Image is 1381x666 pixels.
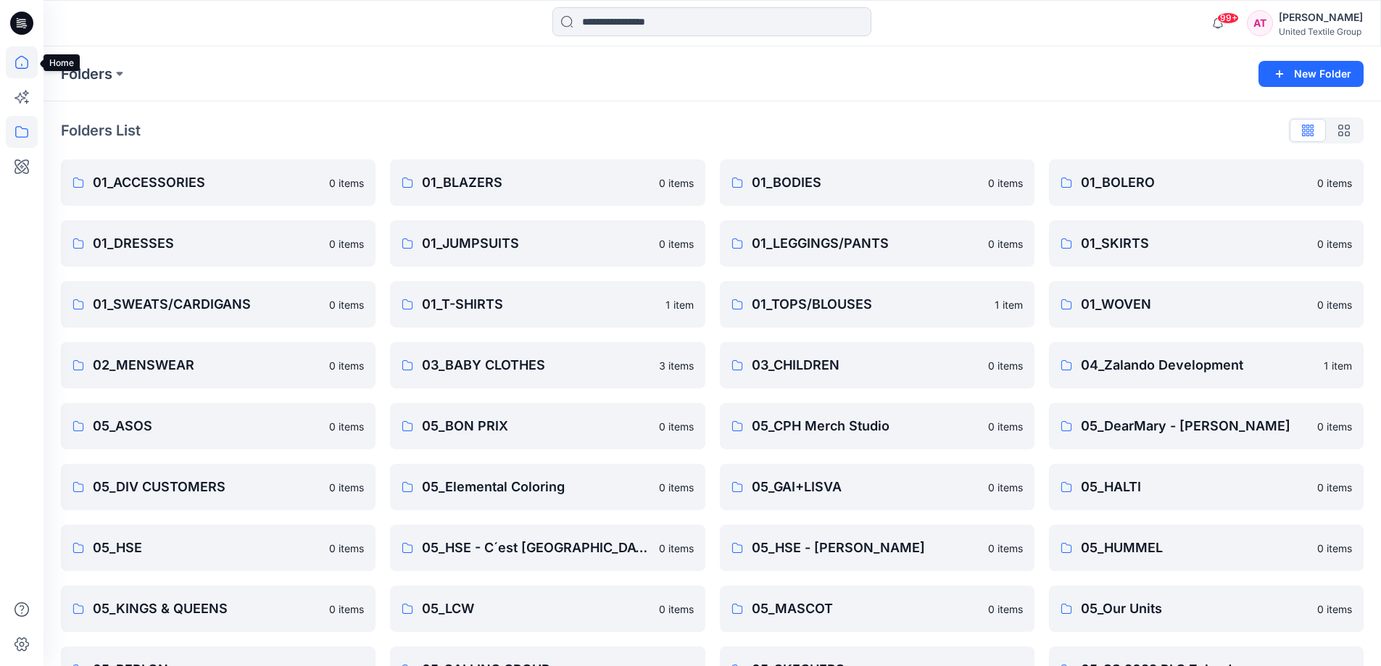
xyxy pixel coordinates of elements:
[93,233,320,254] p: 01_DRESSES
[329,602,364,617] p: 0 items
[61,220,376,267] a: 01_DRESSES0 items
[422,416,650,436] p: 05_BON PRIX
[390,220,705,267] a: 01_JUMPSUITS0 items
[390,403,705,449] a: 05_BON PRIX0 items
[720,403,1034,449] a: 05_CPH Merch Studio0 items
[988,236,1023,251] p: 0 items
[752,355,979,375] p: 03_CHILDREN
[61,342,376,388] a: 02_MENSWEAR0 items
[390,464,705,510] a: 05_Elemental Coloring0 items
[1081,599,1309,619] p: 05_Our Units
[61,464,376,510] a: 05_DIV CUSTOMERS0 items
[988,541,1023,556] p: 0 items
[1049,281,1364,328] a: 01_WOVEN0 items
[61,159,376,206] a: 01_ACCESSORIES0 items
[1049,586,1364,632] a: 05_Our Units0 items
[720,586,1034,632] a: 05_MASCOT0 items
[752,294,986,315] p: 01_TOPS/BLOUSES
[1217,12,1239,24] span: 99+
[329,480,364,495] p: 0 items
[659,236,694,251] p: 0 items
[93,538,320,558] p: 05_HSE
[659,541,694,556] p: 0 items
[422,355,650,375] p: 03_BABY CLOTHES
[1317,602,1352,617] p: 0 items
[1317,236,1352,251] p: 0 items
[988,602,1023,617] p: 0 items
[1247,10,1273,36] div: AT
[390,342,705,388] a: 03_BABY CLOTHES3 items
[61,403,376,449] a: 05_ASOS0 items
[329,236,364,251] p: 0 items
[988,419,1023,434] p: 0 items
[1279,9,1363,26] div: [PERSON_NAME]
[61,281,376,328] a: 01_SWEATS/CARDIGANS0 items
[422,599,650,619] p: 05_LCW
[1317,480,1352,495] p: 0 items
[93,172,320,193] p: 01_ACCESSORIES
[1081,477,1309,497] p: 05_HALTI
[329,297,364,312] p: 0 items
[422,294,656,315] p: 01_T-SHIRTS
[61,64,112,84] p: Folders
[659,419,694,434] p: 0 items
[61,120,141,141] p: Folders List
[1279,26,1363,37] div: United Textile Group
[1081,355,1315,375] p: 04_Zalando Development
[752,599,979,619] p: 05_MASCOT
[93,355,320,375] p: 02_MENSWEAR
[1324,358,1352,373] p: 1 item
[1317,541,1352,556] p: 0 items
[93,599,320,619] p: 05_KINGS & QUEENS
[93,477,320,497] p: 05_DIV CUSTOMERS
[1081,416,1309,436] p: 05_DearMary - [PERSON_NAME]
[422,172,650,193] p: 01_BLAZERS
[93,294,320,315] p: 01_SWEATS/CARDIGANS
[1081,233,1309,254] p: 01_SKIRTS
[1317,175,1352,191] p: 0 items
[659,480,694,495] p: 0 items
[1317,297,1352,312] p: 0 items
[659,358,694,373] p: 3 items
[422,477,650,497] p: 05_Elemental Coloring
[390,525,705,571] a: 05_HSE - C´est [GEOGRAPHIC_DATA]0 items
[752,538,979,558] p: 05_HSE - [PERSON_NAME]
[720,525,1034,571] a: 05_HSE - [PERSON_NAME]0 items
[752,172,979,193] p: 01_BODIES
[329,358,364,373] p: 0 items
[720,281,1034,328] a: 01_TOPS/BLOUSES1 item
[659,175,694,191] p: 0 items
[422,233,650,254] p: 01_JUMPSUITS
[752,233,979,254] p: 01_LEGGINGS/PANTS
[988,175,1023,191] p: 0 items
[995,297,1023,312] p: 1 item
[422,538,650,558] p: 05_HSE - C´est [GEOGRAPHIC_DATA]
[752,416,979,436] p: 05_CPH Merch Studio
[1081,294,1309,315] p: 01_WOVEN
[720,342,1034,388] a: 03_CHILDREN0 items
[390,281,705,328] a: 01_T-SHIRTS1 item
[390,159,705,206] a: 01_BLAZERS0 items
[1081,172,1309,193] p: 01_BOLERO
[720,220,1034,267] a: 01_LEGGINGS/PANTS0 items
[329,541,364,556] p: 0 items
[61,525,376,571] a: 05_HSE0 items
[659,602,694,617] p: 0 items
[1049,342,1364,388] a: 04_Zalando Development1 item
[720,159,1034,206] a: 01_BODIES0 items
[1049,159,1364,206] a: 01_BOLERO0 items
[665,297,694,312] p: 1 item
[61,586,376,632] a: 05_KINGS & QUEENS0 items
[988,480,1023,495] p: 0 items
[1049,403,1364,449] a: 05_DearMary - [PERSON_NAME]0 items
[1081,538,1309,558] p: 05_HUMMEL
[329,419,364,434] p: 0 items
[988,358,1023,373] p: 0 items
[329,175,364,191] p: 0 items
[1049,464,1364,510] a: 05_HALTI0 items
[752,477,979,497] p: 05_GAI+LISVA
[1258,61,1364,87] button: New Folder
[1049,525,1364,571] a: 05_HUMMEL0 items
[720,464,1034,510] a: 05_GAI+LISVA0 items
[93,416,320,436] p: 05_ASOS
